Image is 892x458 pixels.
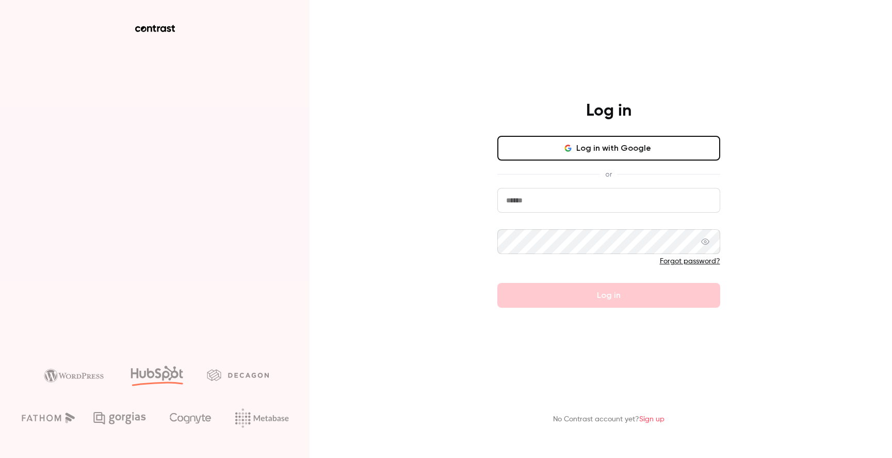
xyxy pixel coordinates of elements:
span: or [600,169,617,180]
a: Sign up [639,416,664,423]
button: Log in with Google [497,136,720,161]
a: Forgot password? [660,258,720,265]
img: decagon [207,369,269,381]
p: No Contrast account yet? [553,414,664,425]
h4: Log in [586,101,631,121]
